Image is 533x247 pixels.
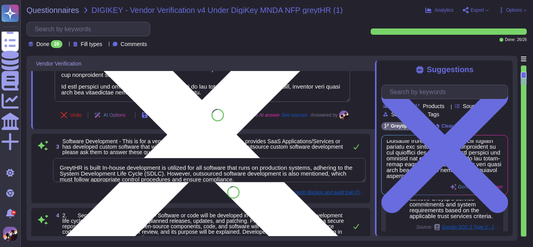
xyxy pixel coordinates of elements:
span: 80 [216,113,220,117]
img: user [3,227,17,241]
span: Export [471,8,484,12]
button: Analytics [425,7,453,13]
span: Done [36,41,49,47]
span: Comments [121,41,147,47]
span: 90 [231,190,236,194]
span: Done: [505,38,515,42]
span: 26 / 26 [517,38,527,42]
span: DIGIKEY - Vendor Verification v4 Under DigiKey MNDA NFP greytHR (1) [92,6,343,14]
img: user [339,110,348,120]
textarea: GreytHR is built In-house development is utilized for all software that runs on production system... [53,158,366,182]
div: 9+ [11,210,16,215]
span: 3 [53,144,59,149]
span: Questionnaires [27,6,79,14]
span: Options [506,8,522,12]
span: Analytics [435,8,453,12]
input: Search by keywords [386,85,508,99]
input: Search by keywords [31,22,150,36]
div: 26 [51,40,62,48]
span: Vendor Verification [36,61,82,66]
span: 4 [53,213,59,218]
span: Fill types [81,41,102,47]
button: user [2,225,23,242]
